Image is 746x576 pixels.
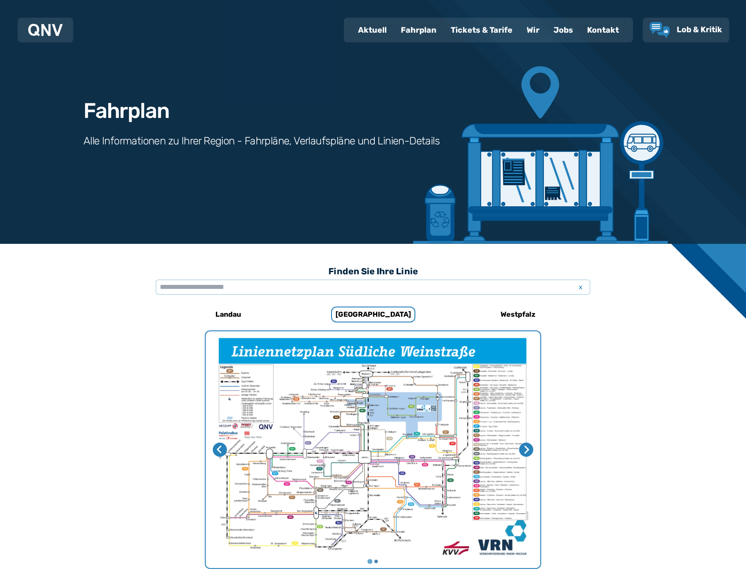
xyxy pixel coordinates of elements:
img: QNV Logo [28,24,63,36]
a: Westpfalz [459,304,576,325]
h1: Fahrplan [83,100,169,121]
div: My Favorite Images [206,331,540,568]
a: Lob & Kritik [650,22,722,38]
h6: [GEOGRAPHIC_DATA] [331,307,415,322]
a: Tickets & Tarife [444,19,520,42]
a: Kontakt [580,19,626,42]
ul: Wählen Sie eine Seite zum Anzeigen [206,558,540,565]
button: Nächste Seite [519,443,533,457]
a: Wir [520,19,546,42]
button: Letzte Seite [213,443,227,457]
button: Gehe zu Seite 1 [367,559,372,564]
img: Netzpläne Südpfalz Seite 1 von 2 [206,331,540,568]
a: QNV Logo [28,21,63,39]
h6: Westpfalz [497,307,539,322]
h6: Landau [212,307,245,322]
a: Aktuell [351,19,394,42]
li: 1 von 2 [206,331,540,568]
a: Landau [170,304,287,325]
h3: Alle Informationen zu Ihrer Region - Fahrpläne, Verlaufspläne und Linien-Details [83,134,440,148]
a: Fahrplan [394,19,444,42]
h3: Finden Sie Ihre Linie [156,261,590,281]
span: Lob & Kritik [677,25,722,34]
span: x [574,282,587,292]
a: Jobs [546,19,580,42]
button: Gehe zu Seite 2 [374,560,378,563]
a: [GEOGRAPHIC_DATA] [314,304,432,325]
